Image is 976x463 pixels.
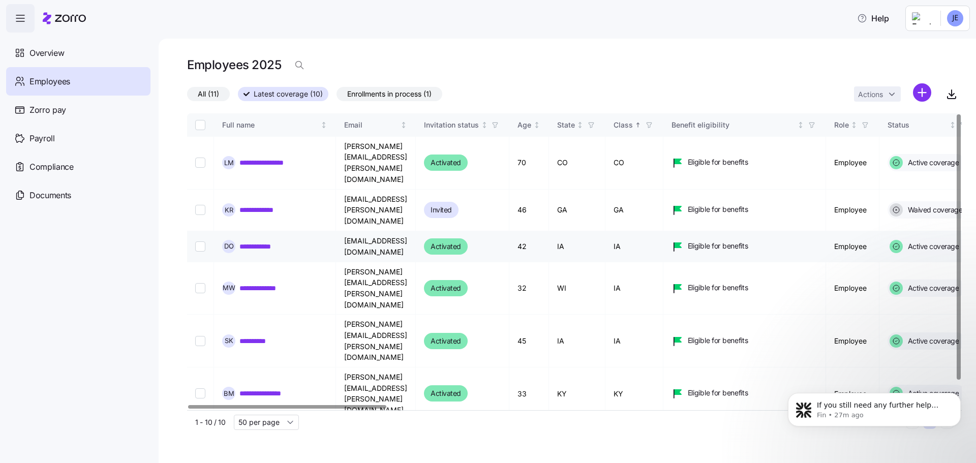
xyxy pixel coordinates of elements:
td: IA [605,315,663,367]
td: 46 [509,190,549,231]
td: 70 [509,137,549,190]
span: Activated [431,335,461,347]
span: Enrollments in process (1) [347,87,432,101]
th: RoleNot sorted [826,113,879,137]
button: Help [849,8,897,28]
span: S K [225,337,233,344]
td: [PERSON_NAME][EMAIL_ADDRESS][PERSON_NAME][DOMAIN_NAME] [336,137,416,190]
span: Activated [431,282,461,294]
div: Sorted ascending [634,121,642,129]
div: Not sorted [949,121,956,129]
a: Overview [6,39,150,67]
input: Select record 2 [195,205,205,215]
td: IA [605,262,663,315]
td: 33 [509,367,549,420]
td: GA [605,190,663,231]
span: Eligible for benefits [688,335,748,346]
span: M W [223,285,235,291]
span: Eligible for benefits [688,157,748,167]
input: Select record 4 [195,283,205,293]
td: Employee [826,137,879,190]
span: D O [224,243,234,250]
span: B M [224,390,234,397]
span: Waived coverage [905,205,963,215]
a: Payroll [6,124,150,152]
input: Select all records [195,120,205,130]
div: Not sorted [320,121,327,129]
a: Employees [6,67,150,96]
span: Compliance [29,161,74,173]
td: GA [549,190,605,231]
span: Latest coverage (10) [254,87,323,101]
span: 1 - 10 / 10 [195,417,226,427]
span: Activated [431,157,461,169]
span: Eligible for benefits [688,388,748,398]
th: EmailNot sorted [336,113,416,137]
td: CO [549,137,605,190]
td: 45 [509,315,549,367]
img: Employer logo [912,12,932,24]
input: Select record 1 [195,158,205,168]
div: Not sorted [533,121,540,129]
span: Employees [29,75,70,88]
td: [EMAIL_ADDRESS][PERSON_NAME][DOMAIN_NAME] [336,190,416,231]
th: Benefit eligibilityNot sorted [663,113,826,137]
span: Eligible for benefits [688,204,748,214]
span: Active coverage [905,283,959,293]
span: Help [857,12,889,24]
span: Actions [858,91,883,98]
td: Employee [826,367,879,420]
td: Employee [826,262,879,315]
span: Active coverage [905,241,959,252]
th: Full nameNot sorted [214,113,336,137]
span: Payroll [29,132,55,145]
div: Not sorted [576,121,584,129]
div: Invitation status [424,119,479,131]
td: [PERSON_NAME][EMAIL_ADDRESS][PERSON_NAME][DOMAIN_NAME] [336,262,416,315]
td: Employee [826,231,879,262]
td: IA [605,231,663,262]
td: [PERSON_NAME][EMAIL_ADDRESS][PERSON_NAME][DOMAIN_NAME] [336,315,416,367]
div: Full name [222,119,319,131]
button: Actions [854,86,901,102]
span: Eligible for benefits [688,241,748,251]
div: State [557,119,575,131]
span: Activated [431,387,461,399]
span: Activated [431,240,461,253]
span: All (11) [198,87,219,101]
a: Zorro pay [6,96,150,124]
svg: add icon [913,83,931,102]
div: Not sorted [797,121,804,129]
input: Select record 3 [195,241,205,252]
a: Compliance [6,152,150,181]
td: CO [605,137,663,190]
td: 42 [509,231,549,262]
input: Select record 5 [195,336,205,346]
td: Employee [826,190,879,231]
th: ClassSorted ascending [605,113,663,137]
td: [EMAIL_ADDRESS][DOMAIN_NAME] [336,231,416,262]
div: Not sorted [400,121,407,129]
div: Email [344,119,399,131]
th: AgeNot sorted [509,113,549,137]
td: KY [605,367,663,420]
span: Invited [431,204,452,216]
div: Age [517,119,531,131]
span: Active coverage [905,336,959,346]
span: Documents [29,189,71,202]
div: Not sorted [850,121,858,129]
div: Role [834,119,849,131]
span: L M [224,160,234,166]
div: Class [614,119,633,131]
iframe: Intercom notifications message [773,372,976,458]
td: IA [549,315,605,367]
div: Not sorted [481,121,488,129]
a: Documents [6,181,150,209]
h1: Employees 2025 [187,57,281,73]
td: IA [549,231,605,262]
td: WI [549,262,605,315]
